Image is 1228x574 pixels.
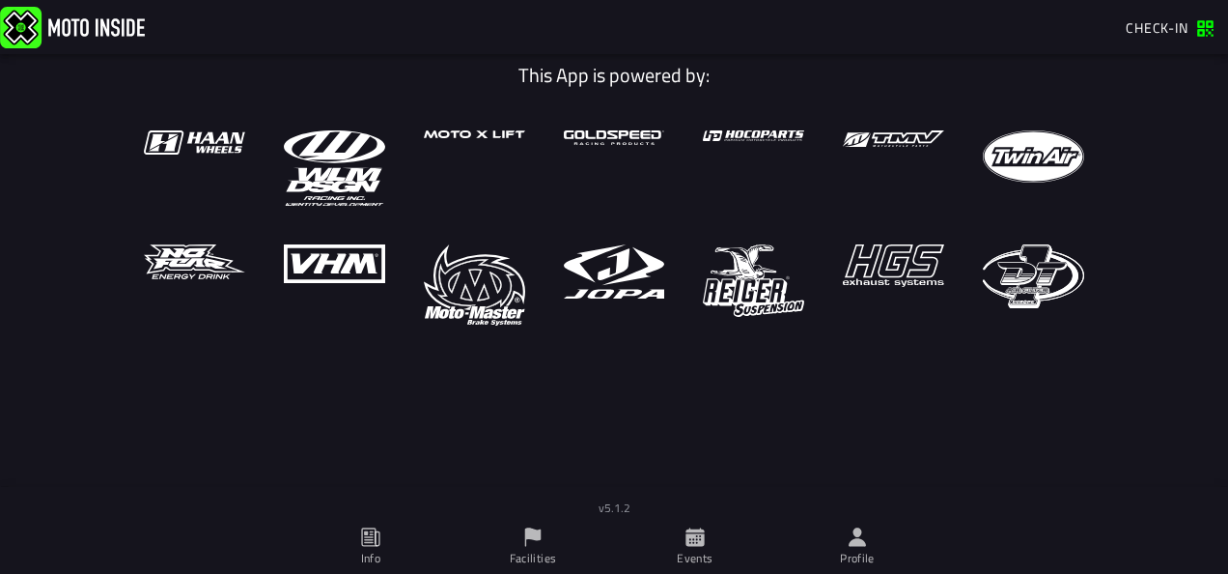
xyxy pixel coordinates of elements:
img: partner-logo [983,244,1084,308]
ion-label: Profile [840,550,875,567]
ion-label: Info [361,550,380,567]
a: Check-in [1116,11,1224,43]
h1: This App is powered by: [129,64,1099,87]
img: partner-logo [843,244,944,288]
img: partner-logo [144,130,245,155]
img: partner-logo [703,130,804,141]
img: partner-logo [564,244,665,299]
img: partner-logo [564,130,665,145]
sub: v5.1.2 [599,499,630,517]
ion-label: Events [677,550,712,567]
img: partner-logo [424,244,525,326]
span: Check-in [1126,17,1188,38]
img: partner-logo [144,244,245,279]
img: partner-logo [284,244,385,283]
img: partner-logo [703,244,804,317]
img: partner-logo [284,130,385,206]
ion-label: Facilities [510,550,557,567]
img: partner-logo [843,130,944,147]
img: partner-logo [424,130,525,138]
img: partner-logo [983,130,1084,183]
